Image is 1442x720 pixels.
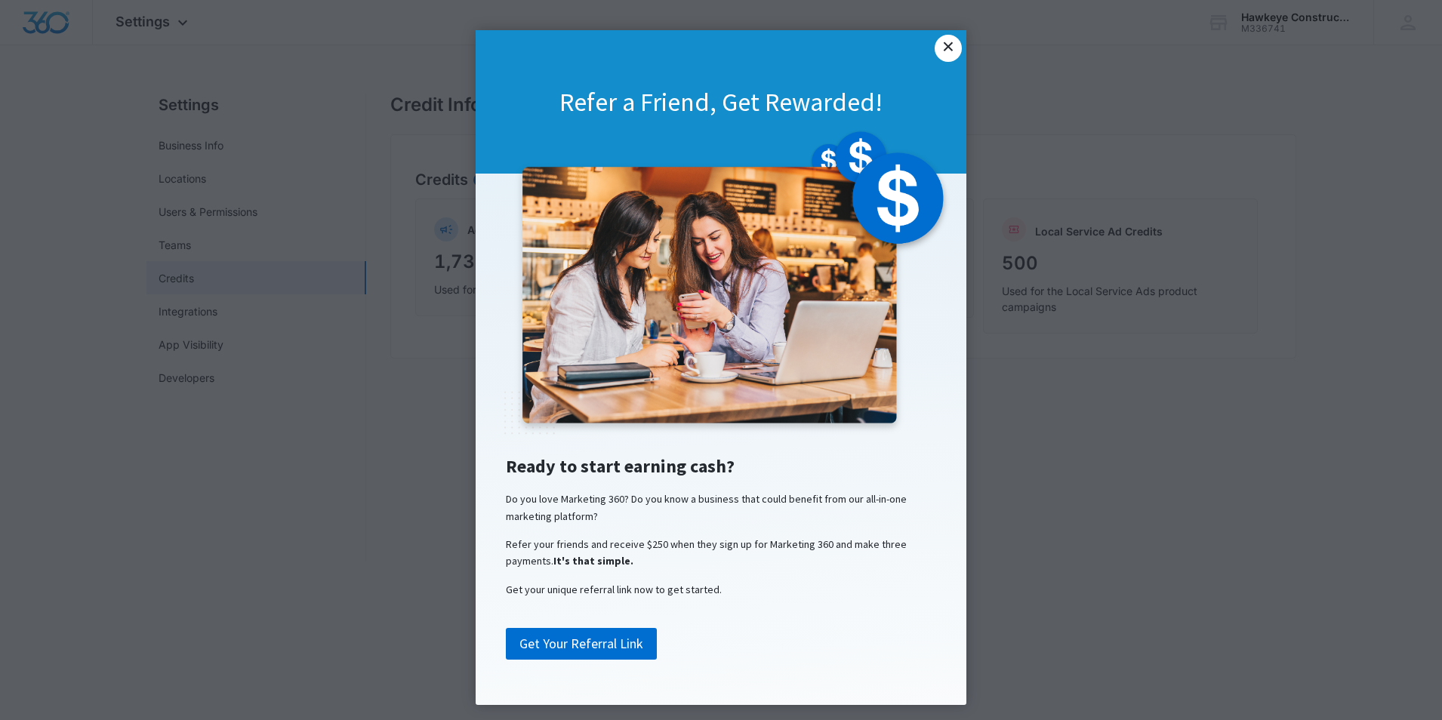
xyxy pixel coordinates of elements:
h1: Refer a Friend, Get Rewarded! [476,85,966,118]
a: Close modal [935,35,962,62]
span: It's that simple. [553,554,633,568]
p: Refer your friends and receive $250 when they sign up for Marketing 360 and make three payments. [491,536,951,570]
p: Do you love Marketing 360? Do you know a business that could benefit from our all-in-one marketin... [491,491,951,525]
p: Get your unique referral link now to get started. [491,581,951,598]
a: Get Your Referral Link [506,628,657,660]
span: Ready to start earning cash? [506,454,735,478]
